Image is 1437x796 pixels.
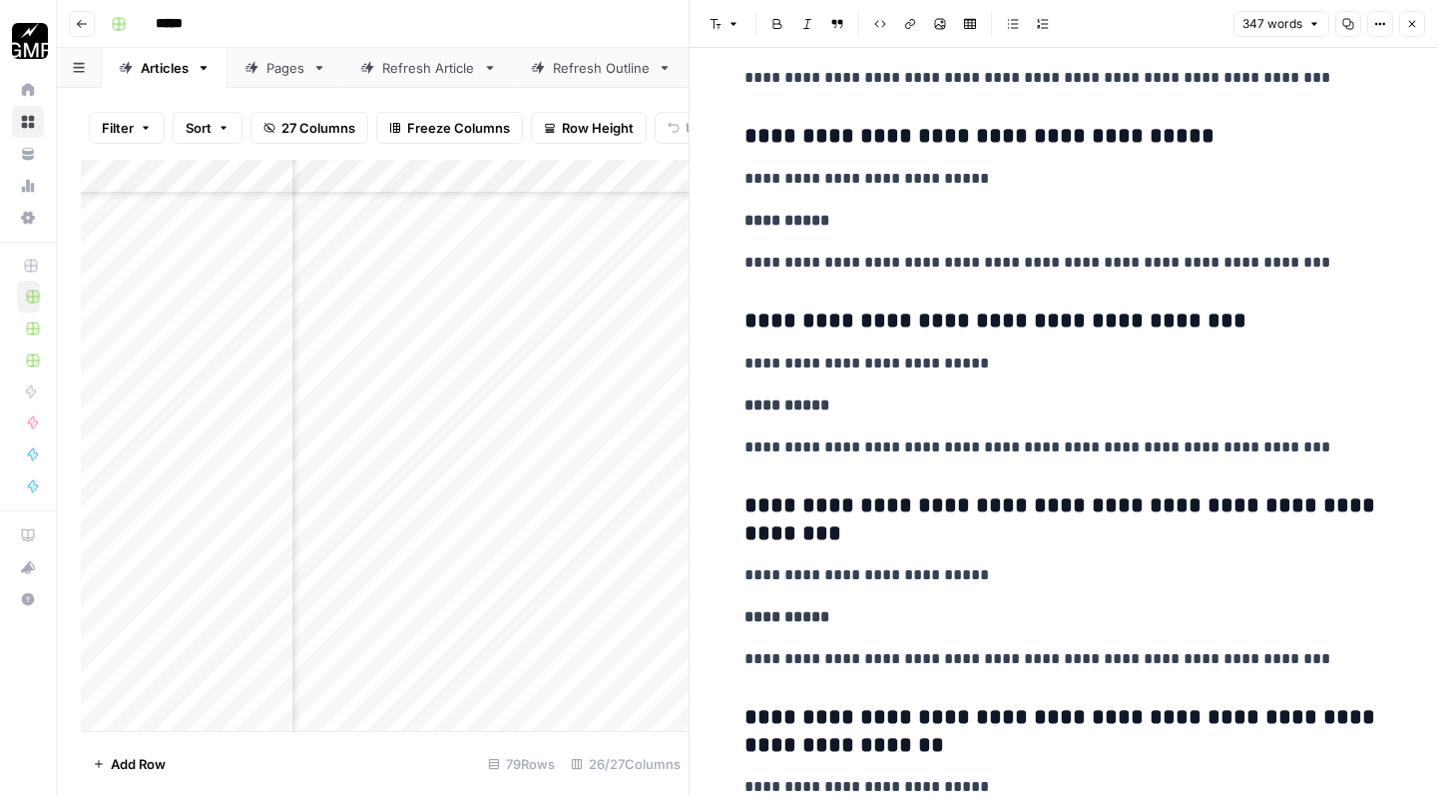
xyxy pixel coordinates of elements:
a: AirOps Academy [12,519,44,551]
a: Browse [12,106,44,138]
div: What's new? [13,552,43,582]
div: Refresh Article [382,58,475,78]
button: Undo [655,112,732,144]
button: Add Row [81,748,178,780]
a: Refresh Outline [514,48,689,88]
a: Pages [228,48,343,88]
span: Row Height [562,118,634,138]
span: Sort [186,118,212,138]
div: 26/27 Columns [563,748,689,780]
button: Workspace: Growth Marketing Pro [12,16,44,66]
a: Your Data [12,138,44,170]
button: What's new? [12,551,44,583]
a: Usage [12,170,44,202]
a: Refresh Article [343,48,514,88]
div: Articles [141,58,189,78]
span: Add Row [111,754,166,774]
button: Row Height [531,112,647,144]
span: Filter [102,118,134,138]
div: Pages [266,58,304,78]
button: Help + Support [12,583,44,615]
div: 79 Rows [480,748,563,780]
button: Filter [89,112,165,144]
button: Sort [173,112,242,144]
a: Home [12,74,44,106]
button: 27 Columns [250,112,368,144]
button: Freeze Columns [376,112,523,144]
span: 347 words [1242,15,1302,33]
img: Growth Marketing Pro Logo [12,23,48,59]
div: Refresh Outline [553,58,650,78]
button: 347 words [1233,11,1329,37]
span: 27 Columns [281,118,355,138]
a: Settings [12,202,44,234]
span: Freeze Columns [407,118,510,138]
a: Articles [102,48,228,88]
